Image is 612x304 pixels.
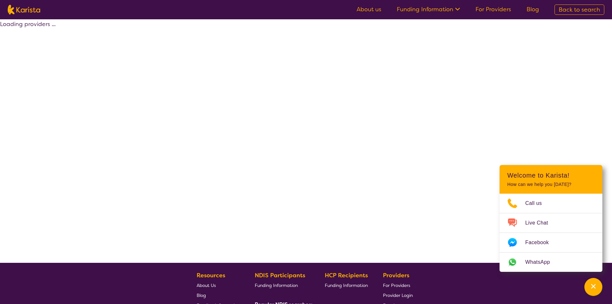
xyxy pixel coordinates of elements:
a: Funding Information [325,280,368,290]
span: Blog [197,292,206,298]
b: Providers [383,272,409,279]
a: About Us [197,280,240,290]
a: Provider Login [383,290,413,300]
img: Karista logo [8,5,40,14]
b: Resources [197,272,225,279]
ul: Choose channel [500,194,602,272]
div: Channel Menu [500,165,602,272]
b: HCP Recipients [325,272,368,279]
span: For Providers [383,282,410,288]
a: For Providers [475,5,511,13]
b: NDIS Participants [255,272,305,279]
span: Back to search [559,6,600,14]
span: Call us [525,198,550,208]
a: About us [357,5,381,13]
span: Provider Login [383,292,413,298]
button: Channel Menu [584,278,602,296]
span: Facebook [525,238,556,247]
a: Web link opens in a new tab. [500,253,602,272]
a: Funding Information [397,5,460,13]
span: Funding Information [325,282,368,288]
span: WhatsApp [525,257,558,267]
span: Live Chat [525,218,556,228]
p: How can we help you [DATE]? [507,182,595,187]
span: About Us [197,282,216,288]
a: Blog [197,290,240,300]
h2: Welcome to Karista! [507,171,595,179]
a: Funding Information [255,280,310,290]
a: Blog [527,5,539,13]
a: For Providers [383,280,413,290]
span: Funding Information [255,282,298,288]
a: Back to search [554,5,604,15]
